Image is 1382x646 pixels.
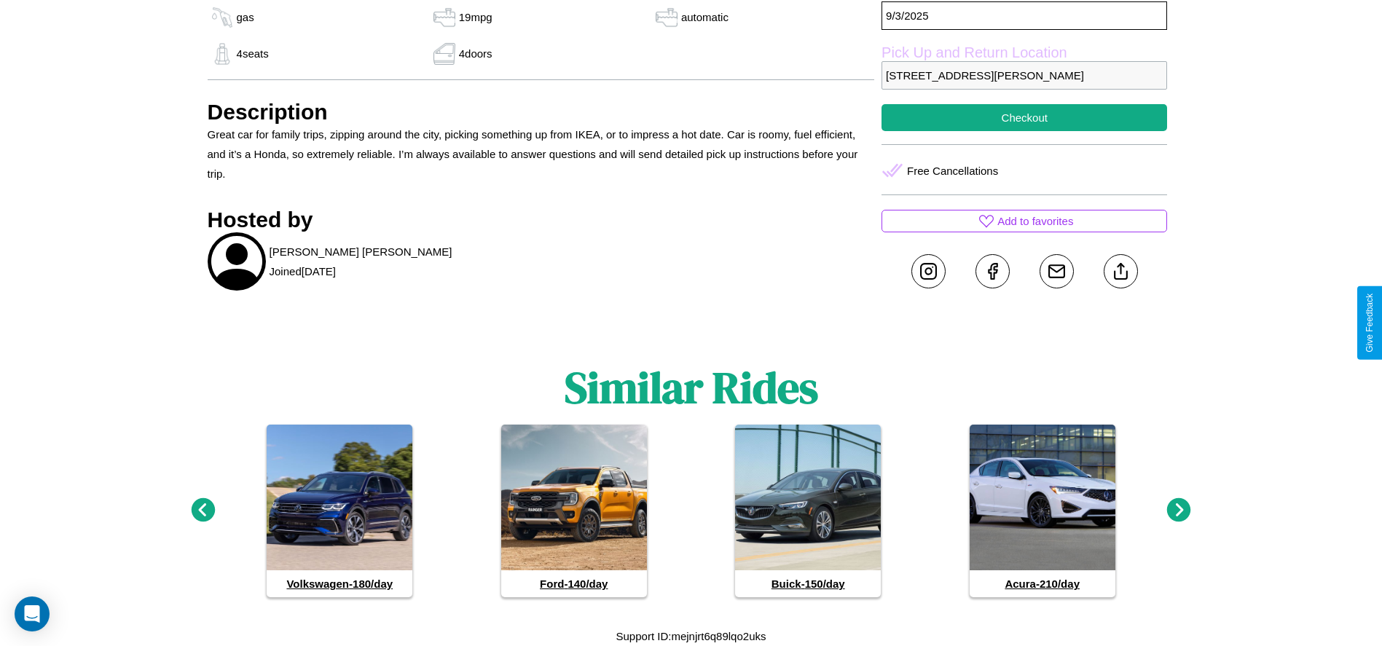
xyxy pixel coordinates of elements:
[208,100,875,125] h3: Description
[882,44,1167,61] label: Pick Up and Return Location
[208,125,875,184] p: Great car for family trips, zipping around the city, picking something up from IKEA, or to impres...
[15,596,50,631] div: Open Intercom Messenger
[997,211,1073,231] p: Add to favorites
[267,570,412,597] h4: Volkswagen - 180 /day
[430,7,459,28] img: gas
[270,261,336,281] p: Joined [DATE]
[882,1,1167,30] p: 9 / 3 / 2025
[735,425,881,597] a: Buick-150/day
[970,425,1115,597] a: Acura-210/day
[565,358,818,417] h1: Similar Rides
[267,425,412,597] a: Volkswagen-180/day
[208,7,237,28] img: gas
[1365,294,1375,352] div: Give Feedback
[459,7,492,27] p: 19 mpg
[616,626,766,646] p: Support ID: mejnjrt6q89lqo2uks
[208,43,237,65] img: gas
[681,7,729,27] p: automatic
[270,242,452,261] p: [PERSON_NAME] [PERSON_NAME]
[882,61,1167,90] p: [STREET_ADDRESS][PERSON_NAME]
[459,44,492,63] p: 4 doors
[970,570,1115,597] h4: Acura - 210 /day
[882,210,1167,232] button: Add to favorites
[430,43,459,65] img: gas
[735,570,881,597] h4: Buick - 150 /day
[907,161,998,181] p: Free Cancellations
[882,104,1167,131] button: Checkout
[501,425,647,597] a: Ford-140/day
[237,44,269,63] p: 4 seats
[208,208,875,232] h3: Hosted by
[237,7,254,27] p: gas
[652,7,681,28] img: gas
[501,570,647,597] h4: Ford - 140 /day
